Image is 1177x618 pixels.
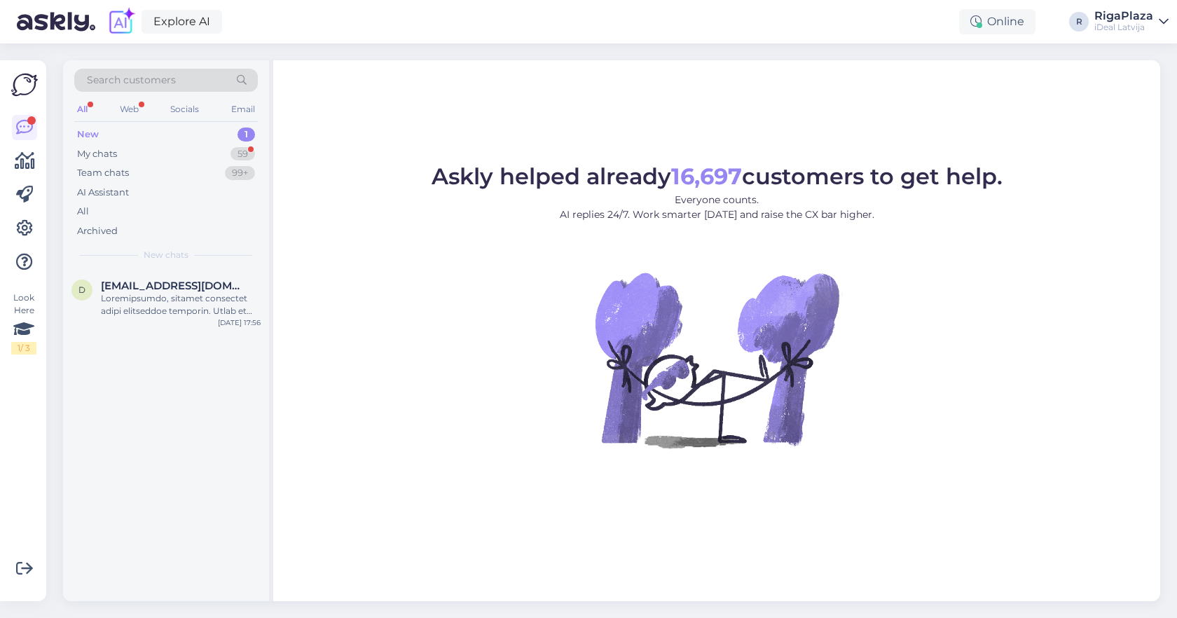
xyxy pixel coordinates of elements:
[87,73,176,88] span: Search customers
[106,7,136,36] img: explore-ai
[230,147,255,161] div: 59
[11,71,38,98] img: Askly Logo
[77,166,129,180] div: Team chats
[11,342,36,355] div: 1 / 3
[11,291,36,355] div: Look Here
[218,317,261,328] div: [DATE] 17:56
[77,224,118,238] div: Archived
[959,9,1035,34] div: Online
[591,233,843,486] img: No Chat active
[117,100,142,118] div: Web
[77,186,129,200] div: AI Assistant
[77,147,117,161] div: My chats
[225,166,255,180] div: 99+
[1094,22,1153,33] div: iDeal Latvija
[74,100,90,118] div: All
[144,249,188,261] span: New chats
[238,128,255,142] div: 1
[1094,11,1153,22] div: RigaPlaza
[78,284,85,295] span: d
[432,193,1003,222] p: Everyone counts. AI replies 24/7. Work smarter [DATE] and raise the CX bar higher.
[432,163,1003,190] span: Askly helped already customers to get help.
[1094,11,1169,33] a: RigaPlazaiDeal Latvija
[167,100,202,118] div: Socials
[1069,12,1089,32] div: R
[101,280,247,292] span: dimactive3@gmail.com
[101,292,261,317] div: Loremipsumdo, sitamet consectet adipi elitseddoe temporin. Utlab et dolore Magnaali enim 97 a min...
[77,128,99,142] div: New
[228,100,258,118] div: Email
[142,10,222,34] a: Explore AI
[671,163,742,190] b: 16,697
[77,205,89,219] div: All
